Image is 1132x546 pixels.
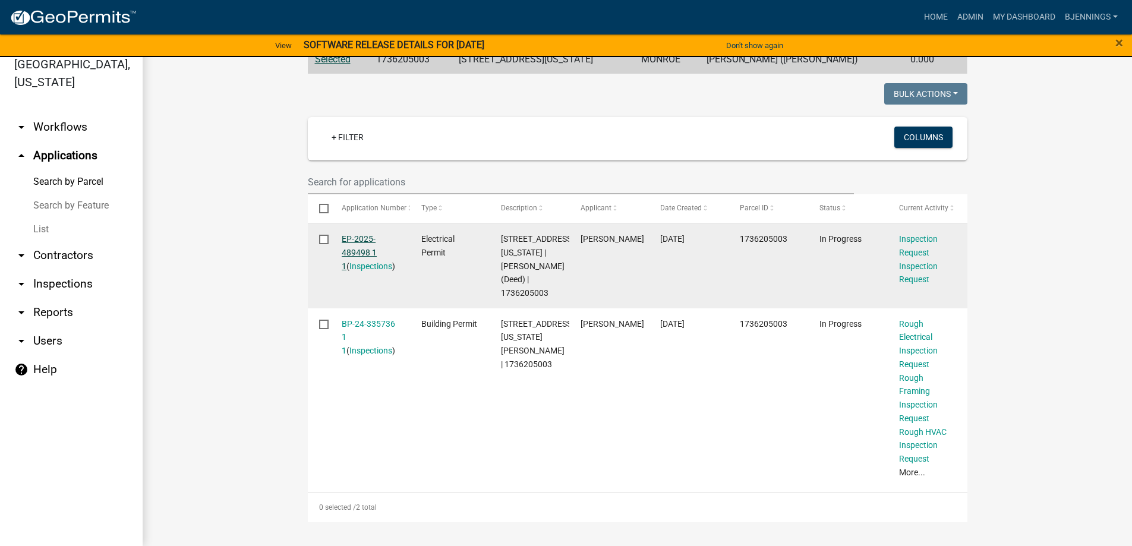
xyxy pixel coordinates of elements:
[1060,6,1122,29] a: bjennings
[649,194,729,223] datatable-header-cell: Date Created
[903,45,950,74] td: 0.000
[634,45,699,74] td: MONROE
[899,261,938,285] a: Inspection Request
[270,36,297,55] a: View
[699,45,903,74] td: [PERSON_NAME] ([PERSON_NAME])
[308,194,330,223] datatable-header-cell: Select
[501,319,574,369] span: 508 W WASHINGTON ST | WIGNALL, JEFFREY D (Deed) | 1736205003
[369,45,452,74] td: 1736205003
[501,204,537,212] span: Description
[740,204,768,212] span: Parcel ID
[899,468,925,477] a: More...
[581,234,644,244] span: Rees Christensen
[894,127,953,148] button: Columns
[14,305,29,320] i: arrow_drop_down
[581,204,611,212] span: Applicant
[1115,34,1123,51] span: ×
[899,234,938,257] a: Inspection Request
[899,204,948,212] span: Current Activity
[569,194,649,223] datatable-header-cell: Applicant
[740,319,787,329] span: 1736205003
[919,6,953,29] a: Home
[14,120,29,134] i: arrow_drop_down
[319,503,356,512] span: 0 selected /
[14,248,29,263] i: arrow_drop_down
[819,234,862,244] span: In Progress
[452,45,634,74] td: [STREET_ADDRESS][US_STATE]
[322,127,373,148] a: + Filter
[660,319,685,329] span: 11/14/2024
[421,204,437,212] span: Type
[315,53,351,65] a: Selected
[330,194,410,223] datatable-header-cell: Application Number
[304,39,484,51] strong: SOFTWARE RELEASE DETAILS FOR [DATE]
[308,493,967,522] div: 2 total
[14,362,29,377] i: help
[819,319,862,329] span: In Progress
[819,204,840,212] span: Status
[1115,36,1123,50] button: Close
[729,194,808,223] datatable-header-cell: Parcel ID
[808,194,888,223] datatable-header-cell: Status
[581,319,644,329] span: Lisa A Gibbons
[308,170,854,194] input: Search for applications
[988,6,1060,29] a: My Dashboard
[660,234,685,244] span: 10/07/2025
[421,319,477,329] span: Building Permit
[342,204,406,212] span: Application Number
[660,204,702,212] span: Date Created
[884,83,967,105] button: Bulk Actions
[501,234,574,298] span: 508 W WASHINGTON ST MONROE | WIGNALL, JEFFREY D (Deed) | 1736205003
[349,346,392,355] a: Inspections
[490,194,569,223] datatable-header-cell: Description
[421,234,455,257] span: Electrical Permit
[342,234,377,271] a: EP-2025-489498 1 1
[14,334,29,348] i: arrow_drop_down
[740,234,787,244] span: 1736205003
[342,317,399,358] div: ( )
[349,261,392,271] a: Inspections
[14,277,29,291] i: arrow_drop_down
[14,149,29,163] i: arrow_drop_up
[342,232,399,273] div: ( )
[899,373,938,423] a: Rough Framing Inspection Request
[721,36,788,55] button: Don't show again
[410,194,490,223] datatable-header-cell: Type
[899,427,947,464] a: Rough HVAC Inspection Request
[899,319,938,369] a: Rough Electrical Inspection Request
[888,194,967,223] datatable-header-cell: Current Activity
[953,6,988,29] a: Admin
[342,319,395,356] a: BP-24-335736 1 1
